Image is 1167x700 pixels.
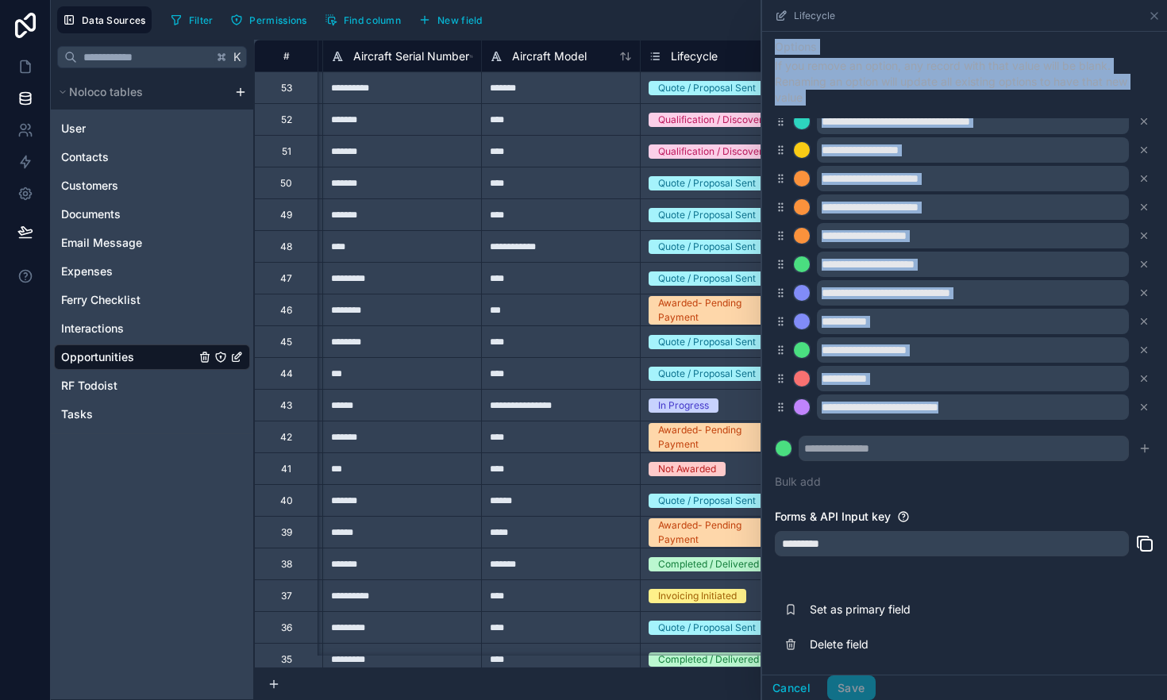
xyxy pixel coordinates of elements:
div: 40 [280,494,293,507]
button: Find column [319,8,406,32]
div: Awarded- Pending Payment [658,423,781,452]
div: Qualification / Discovery [658,144,768,159]
label: Options [775,39,1154,55]
button: Delete field [775,627,1154,662]
div: 51 [282,145,291,158]
div: Awarded- Pending Payment [658,296,781,325]
span: Delete field [810,637,1038,652]
div: 52 [281,113,292,126]
div: 43 [280,399,292,412]
button: Permissions [225,8,312,32]
div: 41 [281,463,291,475]
div: 38 [281,558,292,571]
div: Quote / Proposal Sent [658,621,756,635]
div: 42 [280,431,292,444]
div: Not Awarded [658,462,716,476]
div: Quote / Proposal Sent [658,271,756,286]
span: Filter [189,14,214,26]
div: Quote / Proposal Sent [658,176,756,190]
span: Data Sources [82,14,146,26]
div: Quote / Proposal Sent [658,208,756,222]
div: Qualification / Discovery [658,113,768,127]
button: Data Sources [57,6,152,33]
div: 50 [280,177,292,190]
p: If you remove an option, any record with that value will be blank. Renaming an option will update... [775,58,1154,106]
span: Aircraft Serial Number [353,48,469,64]
button: Bulk add [775,474,821,490]
a: Permissions [225,8,318,32]
div: 39 [281,526,292,539]
div: 53 [281,82,292,94]
div: Quote / Proposal Sent [658,335,756,349]
div: 36 [281,621,292,634]
span: Aircraft Model [512,48,587,64]
button: Filter [164,8,219,32]
button: Set as primary field [775,592,1154,627]
div: Quote / Proposal Sent [658,367,756,381]
button: New field [413,8,488,32]
span: New field [437,14,483,26]
div: 48 [280,240,292,253]
div: Completed / Delivered [658,652,759,667]
div: Completed / Delivered [658,557,759,571]
div: 46 [280,304,292,317]
span: K [232,52,243,63]
div: 37 [281,590,292,602]
span: Set as primary field [810,602,1038,617]
span: Find column [344,14,401,26]
div: Awarded- Pending Payment [658,518,781,547]
div: 44 [280,367,293,380]
div: Quote / Proposal Sent [658,240,756,254]
div: # [267,50,306,62]
div: Invoicing Initiated [658,589,737,603]
div: In Progress [658,398,709,413]
div: 45 [280,336,292,348]
span: Permissions [249,14,306,26]
div: Quote / Proposal Sent [658,81,756,95]
div: Quote / Proposal Sent [658,494,756,508]
span: Lifecycle [671,48,718,64]
div: 47 [280,272,292,285]
div: 49 [280,209,292,221]
div: 35 [281,653,292,666]
label: Forms & API Input key [775,509,891,525]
